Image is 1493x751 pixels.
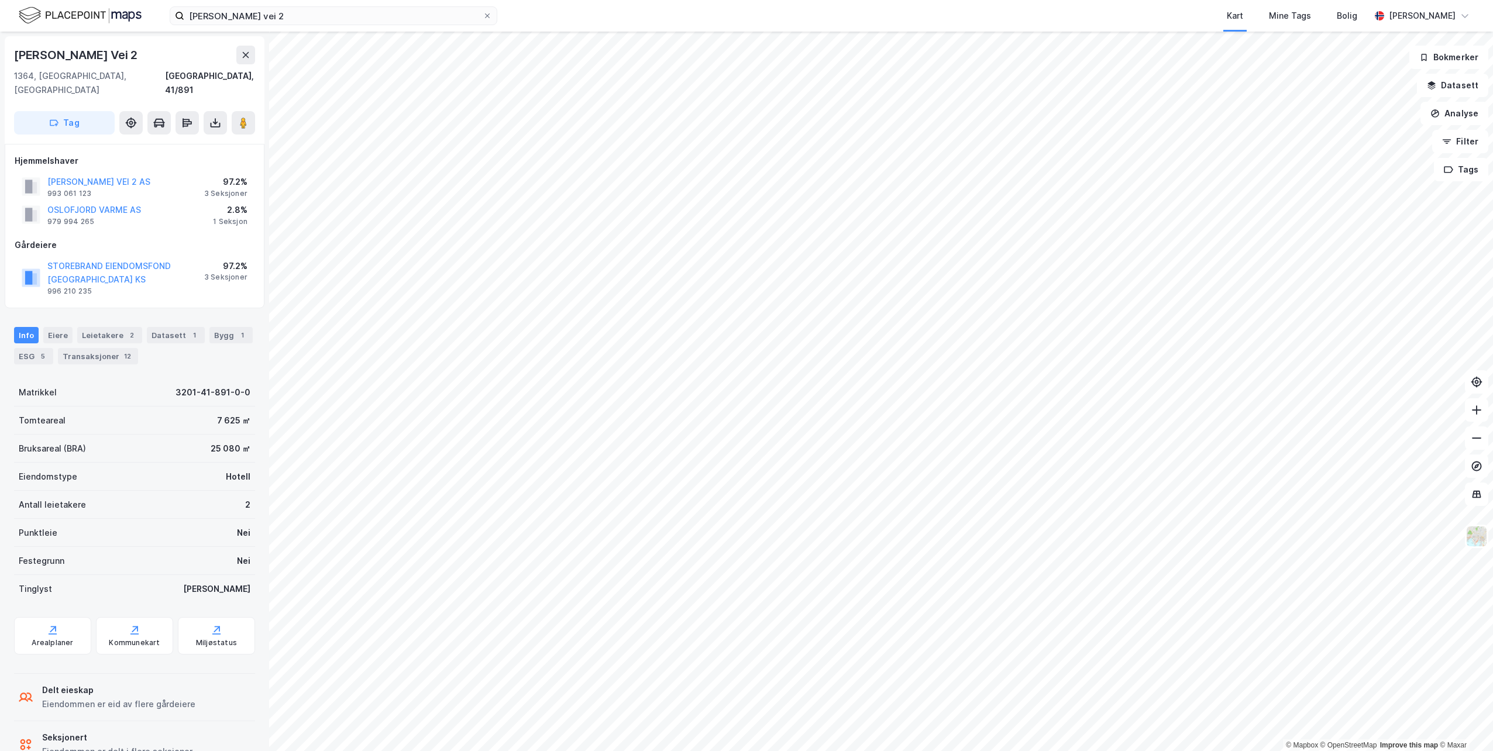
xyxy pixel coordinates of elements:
div: Gårdeiere [15,238,254,252]
div: Miljøstatus [196,638,237,647]
div: Kart [1227,9,1243,23]
div: Info [14,327,39,343]
div: 12 [122,350,133,362]
div: [GEOGRAPHIC_DATA], 41/891 [165,69,255,97]
div: 3201-41-891-0-0 [176,385,250,399]
div: 2 [245,498,250,512]
button: Bokmerker [1409,46,1488,69]
div: 25 080 ㎡ [211,442,250,456]
div: 993 061 123 [47,189,91,198]
div: Festegrunn [19,554,64,568]
div: Nei [237,526,250,540]
div: Bolig [1337,9,1357,23]
iframe: Chat Widget [1434,695,1493,751]
div: Matrikkel [19,385,57,399]
div: Eiere [43,327,73,343]
div: Arealplaner [32,638,73,647]
img: logo.f888ab2527a4732fd821a326f86c7f29.svg [19,5,142,26]
div: Mine Tags [1269,9,1311,23]
div: Datasett [147,327,205,343]
div: 979 994 265 [47,217,94,226]
div: 2 [126,329,137,341]
button: Analyse [1420,102,1488,125]
div: [PERSON_NAME] [183,582,250,596]
div: Eiendomstype [19,470,77,484]
input: Søk på adresse, matrikkel, gårdeiere, leietakere eller personer [184,7,483,25]
div: 7 625 ㎡ [217,414,250,428]
a: OpenStreetMap [1320,741,1377,749]
div: Tinglyst [19,582,52,596]
button: Tag [14,111,115,135]
div: Antall leietakere [19,498,86,512]
div: 1364, [GEOGRAPHIC_DATA], [GEOGRAPHIC_DATA] [14,69,165,97]
div: 2.8% [213,203,247,217]
a: Mapbox [1286,741,1318,749]
div: Eiendommen er eid av flere gårdeiere [42,697,195,711]
div: 1 [236,329,248,341]
button: Filter [1432,130,1488,153]
div: Kontrollprogram for chat [1434,695,1493,751]
div: 3 Seksjoner [204,189,247,198]
div: [PERSON_NAME] [1389,9,1456,23]
div: Bruksareal (BRA) [19,442,86,456]
div: 996 210 235 [47,287,92,296]
div: Hjemmelshaver [15,154,254,168]
div: Nei [237,554,250,568]
div: Transaksjoner [58,348,138,364]
div: Leietakere [77,327,142,343]
div: [PERSON_NAME] Vei 2 [14,46,140,64]
a: Improve this map [1380,741,1438,749]
div: Tomteareal [19,414,66,428]
div: Punktleie [19,526,57,540]
div: Delt eieskap [42,683,195,697]
div: Bygg [209,327,253,343]
div: Kommunekart [109,638,160,647]
div: Seksjonert [42,731,192,745]
div: 1 Seksjon [213,217,247,226]
div: 97.2% [204,259,247,273]
div: 5 [37,350,49,362]
div: 97.2% [204,175,247,189]
div: 3 Seksjoner [204,273,247,282]
button: Tags [1434,158,1488,181]
img: Z [1466,525,1488,547]
button: Datasett [1417,74,1488,97]
div: ESG [14,348,53,364]
div: 1 [188,329,200,341]
div: Hotell [226,470,250,484]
